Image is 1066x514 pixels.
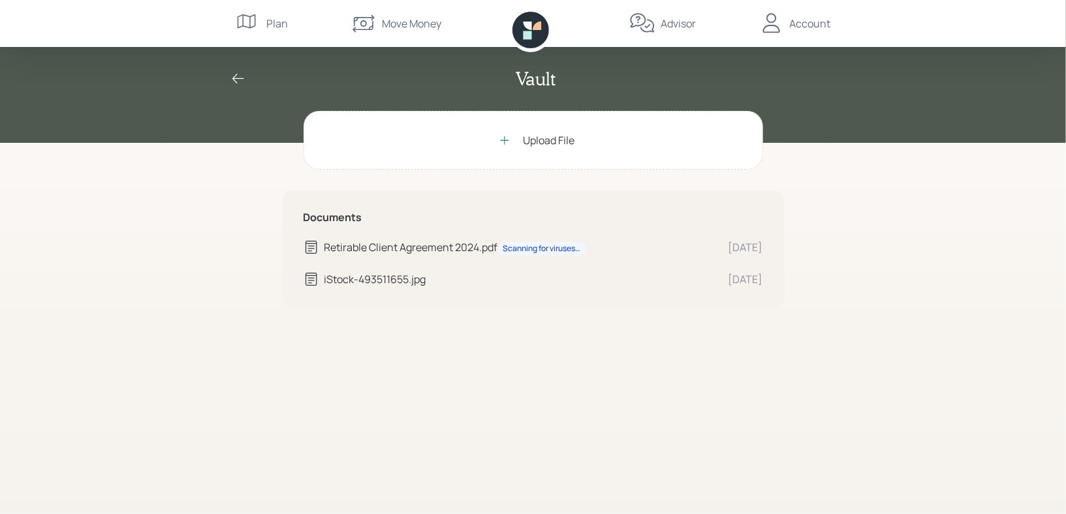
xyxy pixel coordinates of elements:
div: iStock-493511655.jpg [324,271,718,287]
div: Scanning for viruses… [503,243,581,254]
a: Retirable Client Agreement 2024.pdfScanning for viruses…[DATE] [304,239,763,256]
div: Move Money [382,16,441,31]
div: Upload File [523,132,574,148]
a: iStock-493511655.jpg[DATE] [304,271,763,287]
div: [DATE] [729,239,763,255]
div: Retirable Client Agreement 2024.pdf [324,239,718,256]
div: Plan [267,16,289,31]
div: Account [790,16,831,31]
div: [DATE] [729,271,763,287]
div: Advisor [661,16,696,31]
h5: Documents [304,211,763,224]
h2: Vault [516,68,556,90]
